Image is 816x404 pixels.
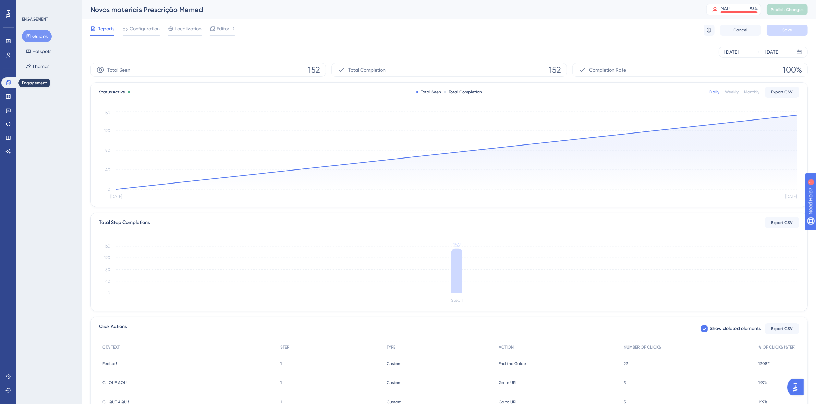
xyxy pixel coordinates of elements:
span: 3 [624,380,626,386]
tspan: 0 [108,187,110,192]
span: Need Help? [16,2,43,10]
tspan: 40 [105,167,110,172]
span: 152 [308,64,320,75]
span: Export CSV [771,326,793,331]
div: [DATE] [765,48,779,56]
tspan: 80 [105,148,110,153]
span: Show deleted elements [710,325,761,333]
button: Export CSV [765,87,799,98]
span: Click Actions [99,323,127,335]
div: Monthly [744,89,759,95]
span: 19.08% [758,361,770,366]
button: Export CSV [765,217,799,228]
span: 29 [624,361,628,366]
iframe: UserGuiding AI Assistant Launcher [787,377,808,397]
div: 1 [48,3,50,9]
tspan: 120 [104,128,110,133]
span: Export CSV [771,220,793,225]
span: CTA TEXT [102,344,120,350]
div: Total Step Completions [99,218,150,227]
span: Custom [387,361,401,366]
span: Cancel [734,27,748,33]
div: Daily [709,89,719,95]
tspan: 80 [105,267,110,272]
span: Fechar! [102,361,117,366]
span: Status: [99,89,125,95]
span: End the Guide [499,361,526,366]
div: Total Completion [444,89,482,95]
span: 100% [783,64,802,75]
span: NUMBER OF CLICKS [624,344,661,350]
span: 1 [280,361,282,366]
button: Publish Changes [767,4,808,15]
span: Configuration [130,25,160,33]
tspan: Step 1 [451,298,463,303]
span: Active [113,90,125,94]
div: 98 % [750,6,758,11]
tspan: 152 [453,242,461,248]
span: Save [782,27,792,33]
div: MAU [721,6,730,11]
span: Completion Rate [589,66,626,74]
span: 1 [280,380,282,386]
tspan: 120 [104,256,110,261]
span: 1.97% [758,380,768,386]
button: Export CSV [765,323,799,334]
tspan: 0 [108,291,110,295]
tspan: 160 [104,111,110,115]
span: Total Completion [348,66,386,74]
button: Cancel [720,25,761,36]
span: % OF CLICKS (STEP) [758,344,796,350]
span: CLIQUE AQUI [102,380,128,386]
button: Hotspots [22,45,56,58]
tspan: 160 [104,244,110,249]
button: Guides [22,30,52,42]
span: STEP [280,344,289,350]
span: Go to URL [499,380,518,386]
button: Save [767,25,808,36]
div: Novos materiais Prescrição Memed [90,5,689,14]
tspan: 40 [105,279,110,284]
div: Total Seen [416,89,441,95]
span: Editor [217,25,229,33]
span: Reports [97,25,114,33]
div: [DATE] [724,48,739,56]
span: Total Seen [107,66,130,74]
tspan: [DATE] [785,194,797,199]
span: ACTION [499,344,514,350]
div: ENGAGEMENT [22,16,48,22]
span: Localization [175,25,202,33]
span: Export CSV [771,89,793,95]
span: TYPE [387,344,395,350]
span: Publish Changes [771,7,804,12]
button: Themes [22,60,53,73]
span: 152 [549,64,561,75]
span: Custom [387,380,401,386]
tspan: [DATE] [110,194,122,199]
div: Weekly [725,89,739,95]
